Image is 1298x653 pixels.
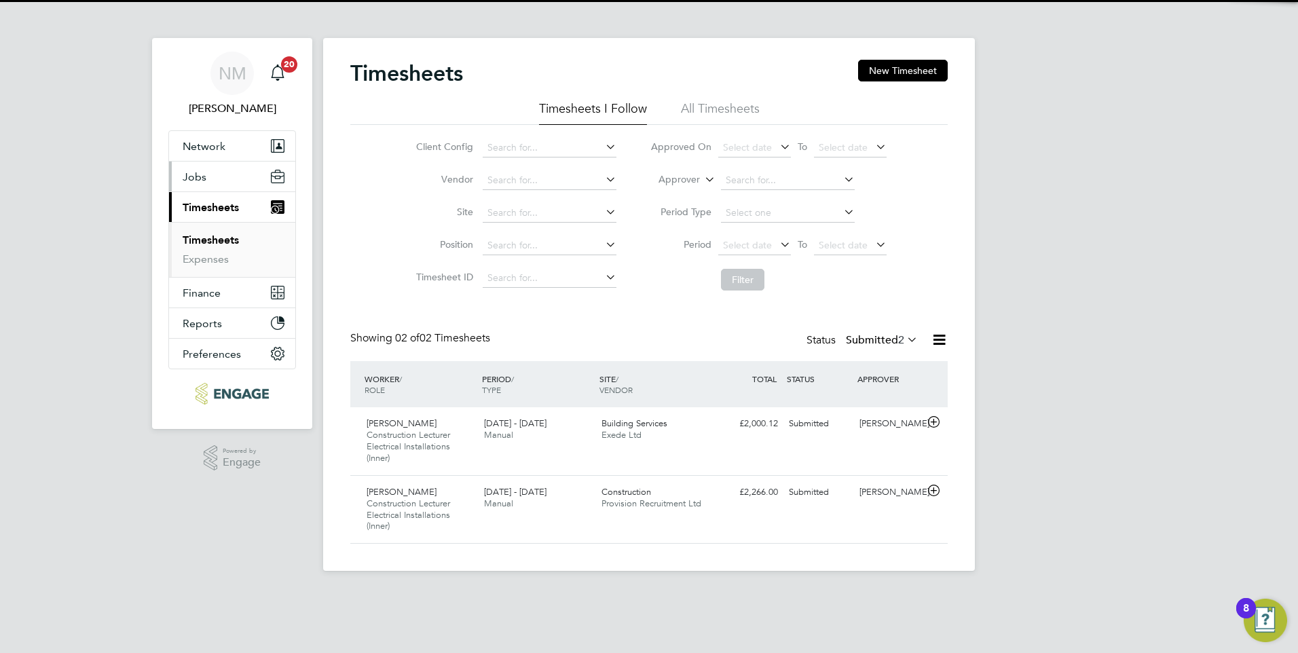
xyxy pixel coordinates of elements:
span: Preferences [183,348,241,360]
nav: Main navigation [152,38,312,429]
span: Provision Recruitment Ltd [601,498,701,509]
span: 02 Timesheets [395,331,490,345]
span: / [399,373,402,384]
button: Reports [169,308,295,338]
span: TYPE [482,384,501,395]
div: [PERSON_NAME] [854,481,925,504]
span: Select date [819,141,868,153]
span: Construction Lecturer Electrical Installations (Inner) [367,429,450,464]
span: Exede Ltd [601,429,642,441]
span: Select date [723,239,772,251]
span: 20 [281,56,297,73]
span: Nathan Morris [168,100,296,117]
span: Jobs [183,170,206,183]
button: New Timesheet [858,60,948,81]
a: Powered byEngage [204,445,261,471]
label: Period Type [650,206,711,218]
button: Filter [721,269,764,291]
li: All Timesheets [681,100,760,125]
img: ncclondon-logo-retina.png [196,383,268,405]
span: Timesheets [183,201,239,214]
input: Search for... [483,204,616,223]
div: APPROVER [854,367,925,391]
label: Submitted [846,333,918,347]
button: Network [169,131,295,161]
a: NM[PERSON_NAME] [168,52,296,117]
button: Preferences [169,339,295,369]
div: SITE [596,367,713,402]
button: Finance [169,278,295,307]
h2: Timesheets [350,60,463,87]
span: To [794,236,811,253]
div: STATUS [783,367,854,391]
div: WORKER [361,367,479,402]
input: Select one [721,204,855,223]
a: Timesheets [183,234,239,246]
div: Showing [350,331,493,346]
label: Approved On [650,141,711,153]
span: Select date [723,141,772,153]
span: [DATE] - [DATE] [484,417,546,429]
span: / [511,373,514,384]
span: Network [183,140,225,153]
input: Search for... [483,236,616,255]
span: [PERSON_NAME] [367,417,437,429]
span: Powered by [223,445,261,457]
input: Search for... [483,171,616,190]
a: Expenses [183,253,229,265]
span: VENDOR [599,384,633,395]
span: [PERSON_NAME] [367,486,437,498]
input: Search for... [483,269,616,288]
span: Building Services [601,417,667,429]
div: 8 [1243,608,1249,626]
label: Site [412,206,473,218]
label: Period [650,238,711,250]
span: Engage [223,457,261,468]
label: Approver [639,173,700,187]
button: Jobs [169,162,295,191]
a: Go to home page [168,383,296,405]
span: Finance [183,286,221,299]
span: To [794,138,811,155]
span: Construction Lecturer Electrical Installations (Inner) [367,498,450,532]
a: 20 [264,52,291,95]
span: 2 [898,333,904,347]
li: Timesheets I Follow [539,100,647,125]
label: Timesheet ID [412,271,473,283]
input: Search for... [483,138,616,157]
span: Manual [484,429,513,441]
span: ROLE [365,384,385,395]
span: Reports [183,317,222,330]
div: £2,000.12 [713,413,783,435]
div: Status [806,331,921,350]
span: Manual [484,498,513,509]
div: PERIOD [479,367,596,402]
div: Submitted [783,413,854,435]
button: Open Resource Center, 8 new notifications [1244,599,1287,642]
div: £2,266.00 [713,481,783,504]
span: Construction [601,486,651,498]
span: / [616,373,618,384]
div: [PERSON_NAME] [854,413,925,435]
span: TOTAL [752,373,777,384]
div: Timesheets [169,222,295,277]
span: 02 of [395,331,420,345]
input: Search for... [721,171,855,190]
label: Vendor [412,173,473,185]
label: Position [412,238,473,250]
div: Submitted [783,481,854,504]
span: [DATE] - [DATE] [484,486,546,498]
button: Timesheets [169,192,295,222]
label: Client Config [412,141,473,153]
span: NM [219,64,246,82]
span: Select date [819,239,868,251]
